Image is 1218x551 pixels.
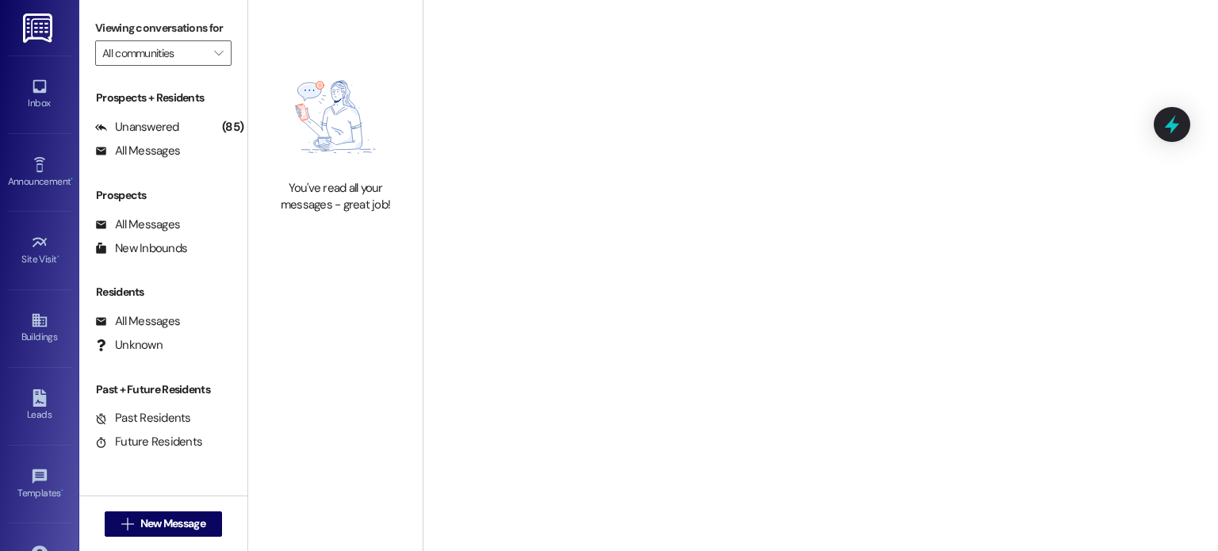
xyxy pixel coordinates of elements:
[79,381,247,398] div: Past + Future Residents
[95,119,179,136] div: Unanswered
[95,434,202,450] div: Future Residents
[8,307,71,350] a: Buildings
[102,40,206,66] input: All communities
[105,511,222,537] button: New Message
[23,13,56,43] img: ResiDesk Logo
[8,463,71,506] a: Templates •
[95,240,187,257] div: New Inbounds
[95,337,163,354] div: Unknown
[8,73,71,116] a: Inbox
[79,90,247,106] div: Prospects + Residents
[61,485,63,496] span: •
[79,187,247,204] div: Prospects
[140,515,205,532] span: New Message
[57,251,59,262] span: •
[71,174,73,185] span: •
[95,410,191,427] div: Past Residents
[8,229,71,272] a: Site Visit •
[266,62,405,172] img: empty-state
[95,216,180,233] div: All Messages
[95,313,180,330] div: All Messages
[79,284,247,300] div: Residents
[266,180,405,214] div: You've read all your messages - great job!
[95,143,180,159] div: All Messages
[95,16,232,40] label: Viewing conversations for
[8,385,71,427] a: Leads
[121,518,133,530] i: 
[218,115,247,140] div: (85)
[214,47,223,59] i: 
